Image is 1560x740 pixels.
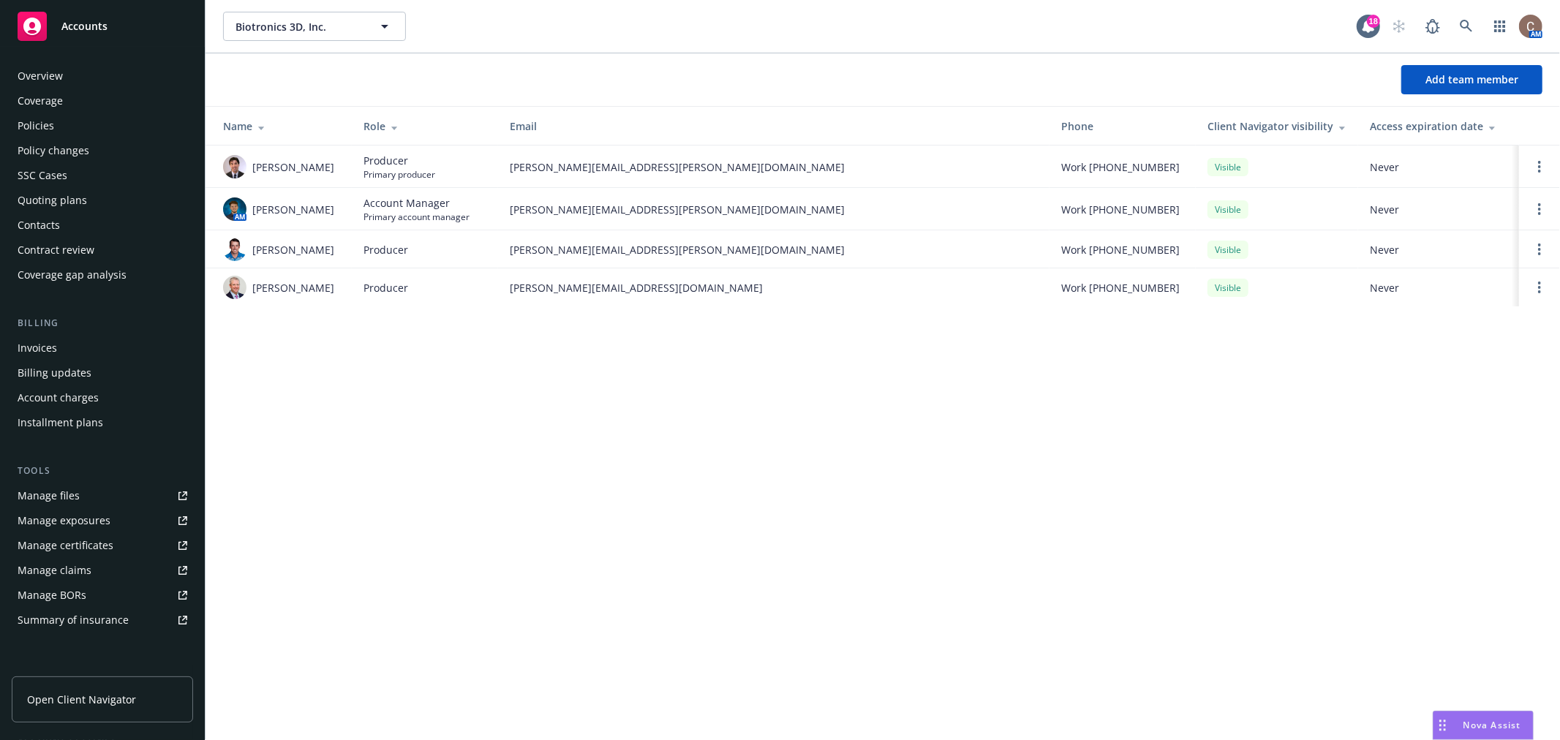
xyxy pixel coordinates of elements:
[510,159,1038,175] span: [PERSON_NAME][EMAIL_ADDRESS][PERSON_NAME][DOMAIN_NAME]
[12,316,193,331] div: Billing
[363,211,470,223] span: Primary account manager
[223,12,406,41] button: Biotronics 3D, Inc.
[18,64,63,88] div: Overview
[1061,118,1184,134] div: Phone
[223,276,246,299] img: photo
[1401,65,1542,94] button: Add team member
[12,164,193,187] a: SSC Cases
[1370,280,1507,295] span: Never
[12,464,193,478] div: Tools
[252,242,334,257] span: [PERSON_NAME]
[18,214,60,237] div: Contacts
[1061,280,1180,295] span: Work [PHONE_NUMBER]
[510,280,1038,295] span: [PERSON_NAME][EMAIL_ADDRESS][DOMAIN_NAME]
[18,361,91,385] div: Billing updates
[18,139,89,162] div: Policy changes
[223,118,340,134] div: Name
[18,336,57,360] div: Invoices
[363,168,435,181] span: Primary producer
[12,411,193,434] a: Installment plans
[252,202,334,217] span: [PERSON_NAME]
[18,164,67,187] div: SSC Cases
[18,89,63,113] div: Coverage
[252,280,334,295] span: [PERSON_NAME]
[1463,719,1521,731] span: Nova Assist
[12,584,193,607] a: Manage BORs
[12,484,193,507] a: Manage files
[1061,159,1180,175] span: Work [PHONE_NUMBER]
[12,64,193,88] a: Overview
[1207,241,1248,259] div: Visible
[363,280,408,295] span: Producer
[1367,15,1380,28] div: 18
[1452,12,1481,41] a: Search
[1370,242,1507,257] span: Never
[27,692,136,707] span: Open Client Navigator
[12,608,193,632] a: Summary of insurance
[1207,200,1248,219] div: Visible
[1061,202,1180,217] span: Work [PHONE_NUMBER]
[1207,158,1248,176] div: Visible
[1531,200,1548,218] a: Open options
[1531,241,1548,258] a: Open options
[1519,15,1542,38] img: photo
[1485,12,1515,41] a: Switch app
[252,159,334,175] span: [PERSON_NAME]
[1207,279,1248,297] div: Visible
[12,89,193,113] a: Coverage
[363,153,435,168] span: Producer
[1384,12,1414,41] a: Start snowing
[18,189,87,212] div: Quoting plans
[18,386,99,409] div: Account charges
[12,559,193,582] a: Manage claims
[1433,711,1534,740] button: Nova Assist
[1425,72,1518,86] span: Add team member
[1370,159,1507,175] span: Never
[223,238,246,261] img: photo
[12,214,193,237] a: Contacts
[18,559,91,582] div: Manage claims
[18,584,86,607] div: Manage BORs
[363,118,486,134] div: Role
[12,661,193,676] div: Analytics hub
[18,509,110,532] div: Manage exposures
[12,238,193,262] a: Contract review
[1531,158,1548,175] a: Open options
[363,242,408,257] span: Producer
[1061,242,1180,257] span: Work [PHONE_NUMBER]
[12,139,193,162] a: Policy changes
[18,608,129,632] div: Summary of insurance
[18,534,113,557] div: Manage certificates
[18,114,54,137] div: Policies
[235,19,362,34] span: Biotronics 3D, Inc.
[12,263,193,287] a: Coverage gap analysis
[12,114,193,137] a: Policies
[223,197,246,221] img: photo
[18,238,94,262] div: Contract review
[1418,12,1447,41] a: Report a Bug
[1207,118,1346,134] div: Client Navigator visibility
[12,534,193,557] a: Manage certificates
[12,189,193,212] a: Quoting plans
[18,484,80,507] div: Manage files
[1370,202,1507,217] span: Never
[61,20,108,32] span: Accounts
[363,195,470,211] span: Account Manager
[18,263,127,287] div: Coverage gap analysis
[223,155,246,178] img: photo
[1531,279,1548,296] a: Open options
[12,361,193,385] a: Billing updates
[18,411,103,434] div: Installment plans
[1433,711,1452,739] div: Drag to move
[510,118,1038,134] div: Email
[510,242,1038,257] span: [PERSON_NAME][EMAIL_ADDRESS][PERSON_NAME][DOMAIN_NAME]
[12,509,193,532] a: Manage exposures
[510,202,1038,217] span: [PERSON_NAME][EMAIL_ADDRESS][PERSON_NAME][DOMAIN_NAME]
[1370,118,1507,134] div: Access expiration date
[12,386,193,409] a: Account charges
[12,6,193,47] a: Accounts
[12,336,193,360] a: Invoices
